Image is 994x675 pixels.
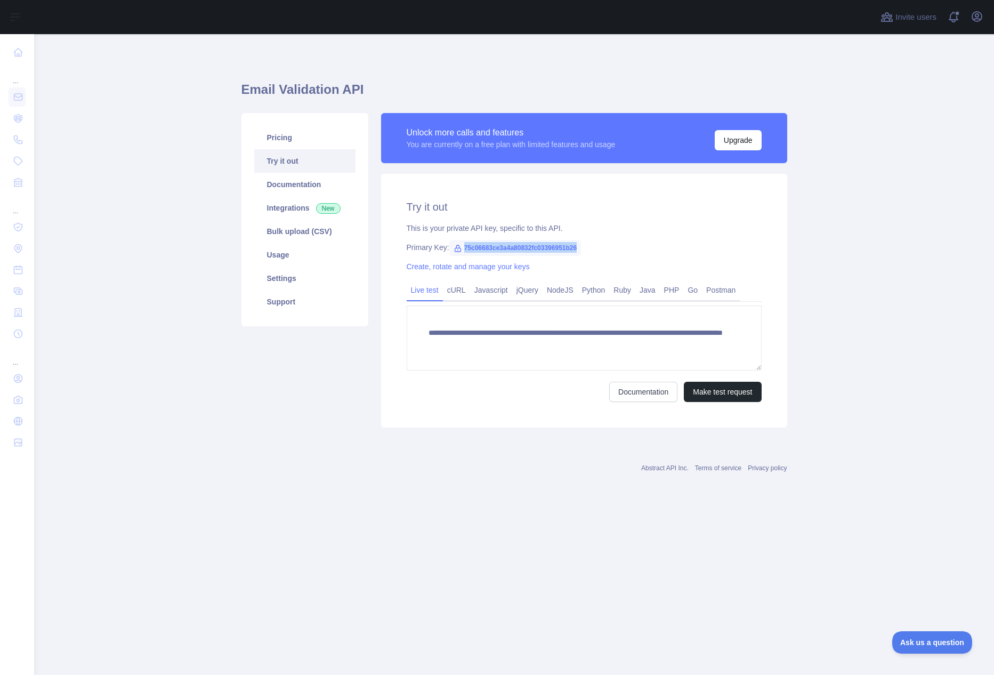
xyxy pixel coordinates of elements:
[254,196,355,220] a: Integrations New
[9,345,26,367] div: ...
[254,126,355,149] a: Pricing
[254,220,355,243] a: Bulk upload (CSV)
[9,194,26,215] div: ...
[241,81,787,107] h1: Email Validation API
[316,203,341,214] span: New
[407,139,616,150] div: You are currently on a free plan with limited features and usage
[635,282,660,299] a: Java
[407,126,616,139] div: Unlock more calls and features
[443,282,470,299] a: cURL
[407,242,762,253] div: Primary Key:
[254,149,355,173] a: Try it out
[407,262,530,271] a: Create, rotate and manage your keys
[254,173,355,196] a: Documentation
[407,223,762,234] div: This is your private API key, specific to this API.
[660,282,684,299] a: PHP
[695,464,741,472] a: Terms of service
[683,282,702,299] a: Go
[407,282,443,299] a: Live test
[254,290,355,314] a: Support
[748,464,787,472] a: Privacy policy
[895,11,936,23] span: Invite users
[702,282,740,299] a: Postman
[609,282,635,299] a: Ruby
[578,282,610,299] a: Python
[449,240,581,256] span: 75c06683ce3a4a80832fc03396951b26
[684,382,761,402] button: Make test request
[254,243,355,267] a: Usage
[715,130,762,150] button: Upgrade
[512,282,543,299] a: jQuery
[407,199,762,214] h2: Try it out
[892,631,973,654] iframe: Toggle Customer Support
[9,64,26,85] div: ...
[470,282,512,299] a: Javascript
[254,267,355,290] a: Settings
[878,9,939,26] button: Invite users
[609,382,677,402] a: Documentation
[543,282,578,299] a: NodeJS
[641,464,689,472] a: Abstract API Inc.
